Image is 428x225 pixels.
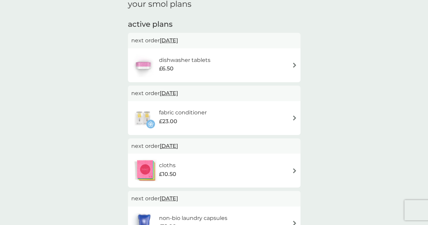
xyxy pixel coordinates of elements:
[159,170,176,179] span: £10.50
[160,34,178,47] span: [DATE]
[131,36,297,45] p: next order
[160,87,178,100] span: [DATE]
[159,108,206,117] h6: fabric conditioner
[159,117,177,126] span: £23.00
[128,19,300,30] h2: active plans
[159,56,210,65] h6: dishwasher tablets
[159,64,173,73] span: £6.50
[292,115,297,120] img: arrow right
[131,53,155,77] img: dishwasher tablets
[159,161,176,170] h6: cloths
[159,214,227,223] h6: non-bio laundry capsules
[131,142,297,151] p: next order
[160,139,178,153] span: [DATE]
[292,168,297,173] img: arrow right
[131,106,155,130] img: fabric conditioner
[131,89,297,98] p: next order
[292,63,297,68] img: arrow right
[131,159,159,182] img: cloths
[160,192,178,205] span: [DATE]
[131,194,297,203] p: next order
